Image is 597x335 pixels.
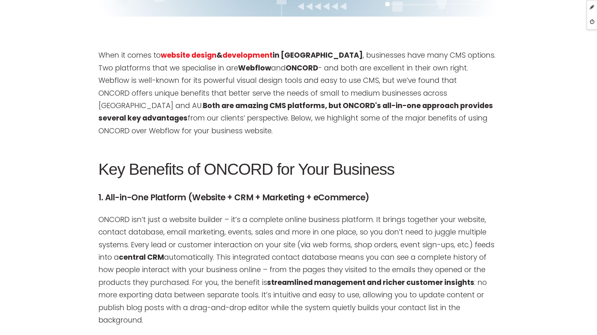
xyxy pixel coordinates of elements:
[98,213,499,327] p: ONCORD isn’t just a website builder – it’s a complete online business platform. It brings togethe...
[98,190,499,205] h3: 1. All-in-One Platform (Website + CRM + Marketing + eCommerce)
[119,252,164,262] strong: central CRM
[98,100,493,123] strong: Both are amazing CMS platforms, but ONCORD's all-in-one approach provides several key advantages
[222,50,273,60] a: development
[267,277,474,287] strong: streamlined management and richer customer insights
[161,50,217,60] a: website design
[98,49,499,137] p: When it comes to , businesses have many CMS options. Two platforms that we specialise in are and ...
[98,160,499,179] h2: Key Benefits of ONCORD for Your Business
[161,50,363,60] strong: & in [GEOGRAPHIC_DATA]
[238,63,271,73] strong: Webflow
[286,63,318,73] strong: ONCORD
